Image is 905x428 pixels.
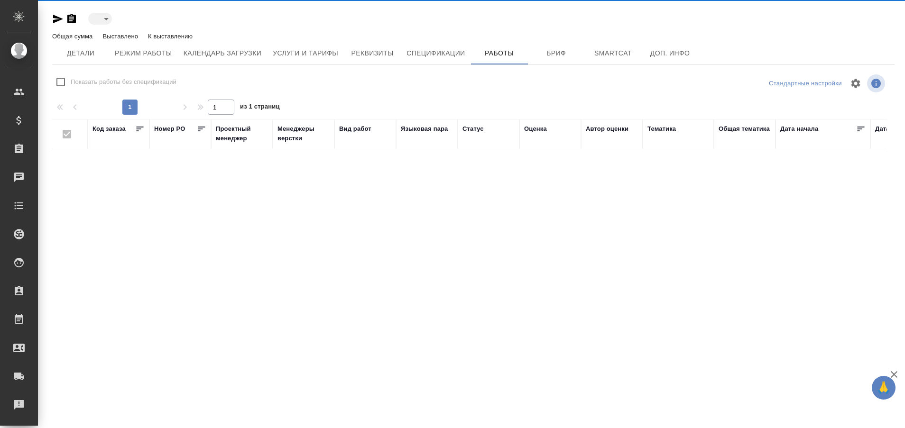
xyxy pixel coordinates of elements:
[71,77,176,87] span: Показать работы без спецификаций
[339,124,371,134] div: Вид работ
[216,124,268,143] div: Проектный менеджер
[66,13,77,25] button: Скопировать ссылку
[524,124,547,134] div: Оценка
[184,47,262,59] span: Календарь загрузки
[154,124,185,134] div: Номер PO
[591,47,636,59] span: Smartcat
[273,47,338,59] span: Услуги и тарифы
[406,47,465,59] span: Спецификации
[647,124,676,134] div: Тематика
[586,124,628,134] div: Автор оценки
[719,124,770,134] div: Общая тематика
[477,47,522,59] span: Работы
[647,47,693,59] span: Доп. инфо
[534,47,579,59] span: Бриф
[462,124,484,134] div: Статус
[766,76,844,91] div: split button
[876,378,892,398] span: 🙏
[401,124,448,134] div: Языковая пара
[102,33,140,40] p: Выставлено
[844,72,867,95] span: Настроить таблицу
[780,124,818,134] div: Дата начала
[58,47,103,59] span: Детали
[52,13,64,25] button: Скопировать ссылку для ЯМессенджера
[88,13,112,25] div: ​
[52,33,95,40] p: Общая сумма
[277,124,330,143] div: Менеджеры верстки
[350,47,395,59] span: Реквизиты
[872,376,896,400] button: 🙏
[148,33,195,40] p: К выставлению
[115,47,172,59] span: Режим работы
[92,124,126,134] div: Код заказа
[240,101,280,115] span: из 1 страниц
[867,74,887,92] span: Посмотреть информацию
